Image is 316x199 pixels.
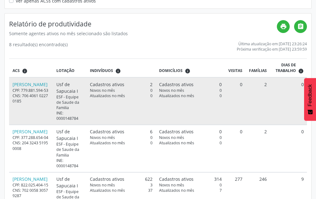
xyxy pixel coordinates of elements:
span: Feedback [307,84,313,106]
th: Lotação [53,59,86,77]
div: Somente agentes ativos no mês selecionado são listados [9,30,277,37]
span: Cadastros ativos [90,81,124,88]
div: CPF: 779.881.594-53 [13,88,50,93]
td: 0 [225,125,246,172]
span: Atualizados no mês [90,140,125,146]
span: Atualizados no mês [159,188,194,193]
span: Atualizados no mês [90,188,125,193]
div: Última atualização em [DATE] 23:26:24 [237,41,307,47]
div: 0 [90,88,153,93]
td: 0 [270,77,307,125]
div: Usf de Sapucaia I [56,128,83,141]
div: 622 [90,176,153,182]
div: 0 [159,88,222,93]
span: ACS [13,68,20,74]
span: Atualizados no mês [159,140,194,146]
th: Visitas [225,59,246,77]
div: 8 resultado(s) encontrado(s) [9,41,68,52]
div: 0 [90,93,153,98]
div: 0 [159,140,222,146]
div: INE: 0000148784 [56,158,83,169]
i: Dias em que o(a) ACS fez pelo menos uma visita, ou ficha de cadastro individual ou cadastro domic... [298,68,304,74]
h4: Relatório de produtividade [9,20,277,28]
div: CNS: 706 4061 0227 0185 [13,93,50,104]
div: Usf de Sapucaia I [56,81,83,94]
i: print [280,23,287,30]
i: <div class="text-left"> <div> <strong>Cadastros ativos:</strong> Cadastros que estão vinculados a... [115,68,121,74]
div: 2 [90,81,153,88]
div: ESF - Equipe de Saude da Familia [56,141,83,158]
span: Cadastros ativos [159,176,194,182]
span: Novos no mês [159,88,184,93]
span: Indivíduos [90,68,113,74]
div: 37 [90,188,153,193]
a: [PERSON_NAME] [13,129,48,135]
span: Cadastros ativos [159,128,194,135]
span: Domicílios [159,68,183,74]
a: [PERSON_NAME] [13,81,48,87]
div: Usf de Sapucaia I [56,176,83,189]
a:  [294,20,307,33]
div: 6 [90,128,153,135]
div: Próxima verificação em [DATE] 23:59:59 [237,47,307,52]
div: 0 [159,182,222,188]
div: 3 [90,182,153,188]
i: <div class="text-left"> <div> <strong>Cadastros ativos:</strong> Cadastros que estão vinculados a... [185,68,190,74]
div: 314 [159,176,222,182]
span: Atualizados no mês [90,93,125,98]
div: 0 [159,128,222,135]
td: 0 [225,77,246,125]
span: Atualizados no mês [159,93,194,98]
div: INE: 0000148784 [56,110,83,121]
span: Cadastros ativos [90,128,124,135]
span: Cadastros ativos [159,81,194,88]
span: Novos no mês [90,182,115,188]
span: Novos no mês [159,182,184,188]
td: 2 [246,125,270,172]
div: 7 [159,188,222,193]
span: Novos no mês [159,135,184,140]
i:  [297,23,304,30]
div: 0 [159,81,222,88]
div: 0 [159,93,222,98]
div: ESF - Equipe de Saude da Familia [56,94,83,110]
div: 0 [90,140,153,146]
span: Dias de trabalho [273,62,296,74]
a: print [277,20,290,33]
div: CNS: 204 3243 5195 0008 [13,140,50,151]
td: 0 [270,125,307,172]
td: 2 [246,77,270,125]
div: 0 [90,135,153,140]
div: CNS: 702 0058 3057 9287 [13,188,50,198]
i: ACSs que estiveram vinculados a uma UBS neste período, mesmo sem produtividade. [22,68,28,74]
span: Cadastros ativos [90,176,124,182]
th: Famílias [246,59,270,77]
button: Feedback - Mostrar pesquisa [304,78,316,121]
a: [PERSON_NAME] [13,176,48,182]
div: CPF: 377.288.654-04 [13,135,50,140]
div: 0 [159,135,222,140]
span: Novos no mês [90,88,115,93]
div: CPF: 822.025.404-15 [13,182,50,188]
span: Novos no mês [90,135,115,140]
